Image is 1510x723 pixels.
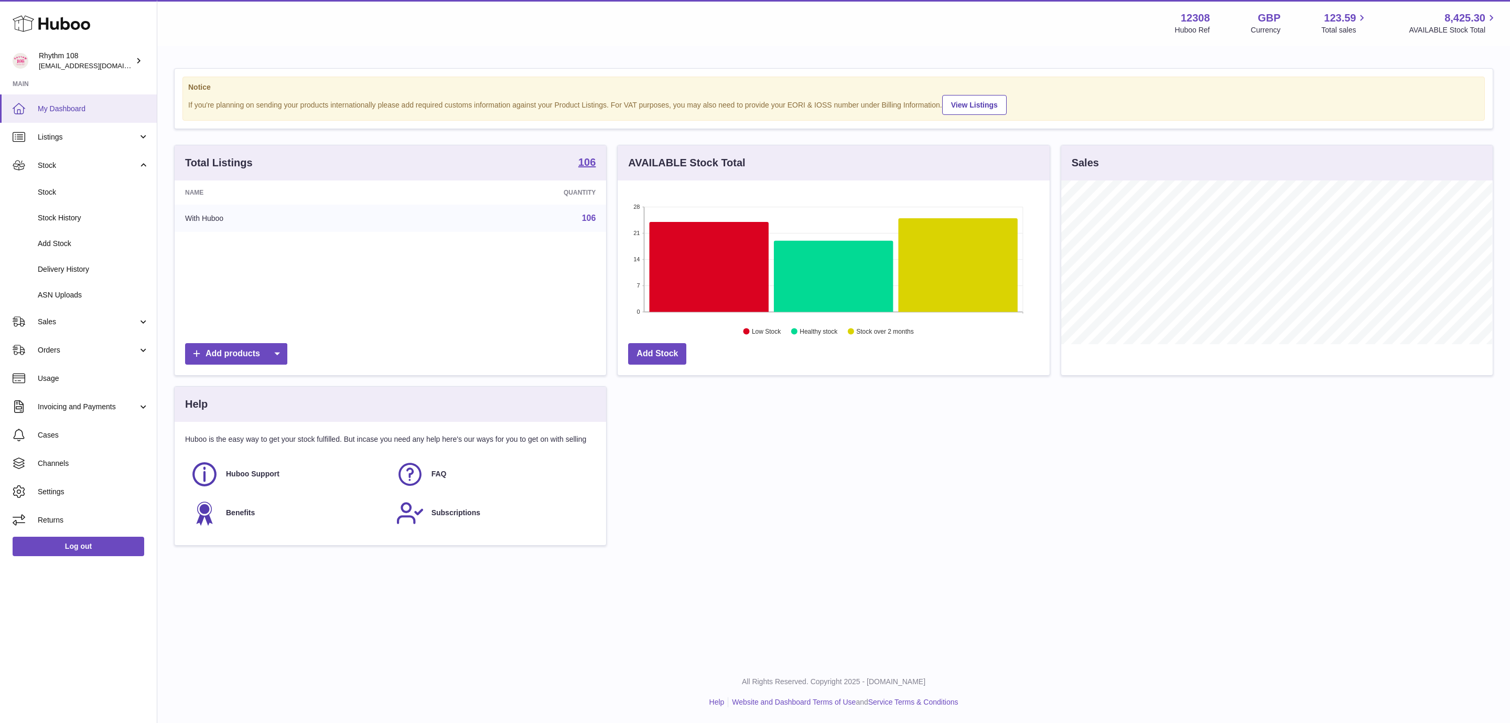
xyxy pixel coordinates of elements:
strong: GBP [1258,11,1280,25]
a: Log out [13,537,144,556]
span: Stock [38,187,149,197]
text: 14 [634,256,640,262]
span: Listings [38,132,138,142]
strong: Notice [188,82,1479,92]
th: Quantity [402,180,606,205]
a: 106 [582,214,596,222]
div: Currency [1251,25,1281,35]
p: All Rights Reserved. Copyright 2025 - [DOMAIN_NAME] [166,677,1502,687]
span: My Dashboard [38,104,149,114]
a: 106 [578,157,596,169]
text: 7 [637,282,640,289]
span: ASN Uploads [38,290,149,300]
h3: Sales [1072,156,1099,170]
h3: Total Listings [185,156,253,170]
text: 21 [634,230,640,236]
span: 8,425.30 [1444,11,1485,25]
span: Benefits [226,508,255,518]
span: [EMAIL_ADDRESS][DOMAIN_NAME] [39,61,154,70]
div: Huboo Ref [1175,25,1210,35]
span: Cases [38,430,149,440]
li: and [728,697,958,707]
span: Stock History [38,213,149,223]
text: Low Stock [752,328,781,335]
a: Benefits [190,499,385,527]
a: Service Terms & Conditions [868,698,958,706]
span: Huboo Support [226,469,279,479]
span: AVAILABLE Stock Total [1409,25,1497,35]
a: Subscriptions [396,499,591,527]
span: Stock [38,161,138,171]
text: Stock over 2 months [857,328,914,335]
a: Help [709,698,725,706]
img: orders@rhythm108.com [13,53,28,69]
span: 123.59 [1324,11,1356,25]
span: Channels [38,459,149,469]
strong: 12308 [1181,11,1210,25]
text: 0 [637,309,640,315]
span: FAQ [432,469,447,479]
a: Add products [185,343,287,365]
div: If you're planning on sending your products internationally please add required customs informati... [188,93,1479,115]
text: Healthy stock [800,328,838,335]
span: Returns [38,515,149,525]
span: Usage [38,374,149,384]
p: Huboo is the easy way to get your stock fulfilled. But incase you need any help here's our ways f... [185,434,596,444]
th: Name [175,180,402,205]
span: Add Stock [38,239,149,249]
span: Invoicing and Payments [38,402,138,412]
span: Subscriptions [432,508,480,518]
a: View Listings [942,95,1007,115]
a: Huboo Support [190,460,385,488]
h3: Help [185,397,208,411]
a: 123.59 Total sales [1321,11,1368,35]
span: Total sales [1321,25,1368,35]
div: Rhythm 108 [39,51,133,71]
span: Sales [38,317,138,327]
span: Settings [38,487,149,497]
a: Website and Dashboard Terms of Use [732,698,856,706]
td: With Huboo [175,205,402,232]
span: Orders [38,345,138,355]
span: Delivery History [38,264,149,274]
text: 28 [634,204,640,210]
a: 8,425.30 AVAILABLE Stock Total [1409,11,1497,35]
strong: 106 [578,157,596,167]
a: FAQ [396,460,591,488]
h3: AVAILABLE Stock Total [628,156,745,170]
a: Add Stock [628,343,686,365]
